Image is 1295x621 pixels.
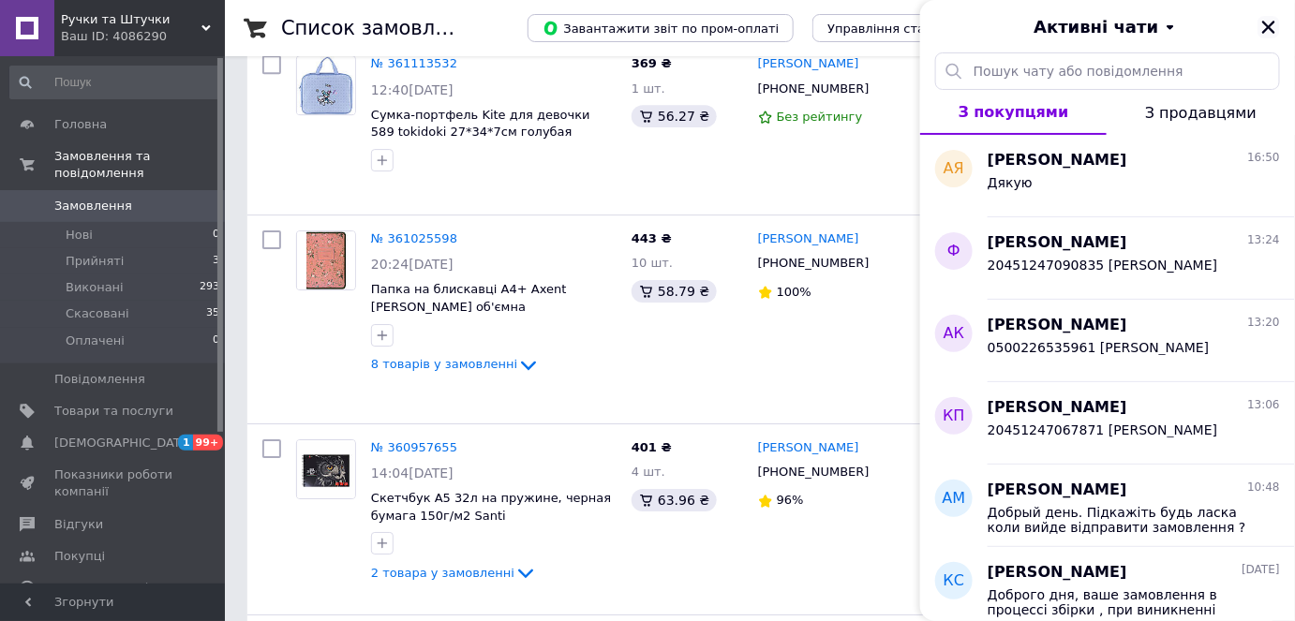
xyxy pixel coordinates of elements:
[944,158,964,180] span: АЯ
[178,435,193,451] span: 1
[543,20,779,37] span: Завантажити звіт по пром-оплаті
[371,257,454,272] span: 20:24[DATE]
[920,90,1107,135] button: З покупцями
[371,108,590,140] span: Сумка-портфель Kite для девочки 589 tokidoki 27*34*7см голубая
[1242,562,1280,578] span: [DATE]
[371,282,567,314] a: Папка на блискавці A4+ Axent [PERSON_NAME] об'ємна
[920,382,1295,465] button: КП[PERSON_NAME]13:0620451247067871 [PERSON_NAME]
[9,66,221,99] input: Пошук
[61,28,225,45] div: Ваш ID: 4086290
[632,465,665,479] span: 4 шт.
[54,435,193,451] span: [DEMOGRAPHIC_DATA]
[66,253,124,270] span: Прийняті
[296,55,356,115] a: Фото товару
[754,460,873,484] div: [PHONE_NUMBER]
[371,566,537,580] a: 2 товара у замовленні
[812,14,986,42] button: Управління статусами
[371,466,454,481] span: 14:04[DATE]
[1034,15,1158,39] span: Активні чати
[371,231,457,245] a: № 361025598
[371,82,454,97] span: 12:40[DATE]
[988,422,1217,437] span: 20451247067871 [PERSON_NAME]
[632,256,673,270] span: 10 шт.
[920,135,1295,217] button: АЯ[PERSON_NAME]16:50Дякую
[632,489,717,511] div: 63.96 ₴
[281,17,471,39] h1: Список замовлень
[61,11,201,28] span: Ручки та Штучки
[988,232,1127,254] span: [PERSON_NAME]
[632,105,717,127] div: 56.27 ₴
[988,505,1254,535] span: Добрый день. Підкажіть будь ласка коли вийде відправити замовлення ?
[297,440,355,498] img: Фото товару
[54,580,156,597] span: Каталог ProSale
[1247,480,1280,495] span: 10:48
[371,440,457,454] a: № 360957655
[988,587,1254,617] span: Доброго дня, ваше замовлення в процессі збірки , при виникненні питання менеджер з вами звяжеться
[754,77,873,101] div: [PHONE_NUMBER]
[66,279,124,296] span: Виконані
[193,435,224,451] span: 99+
[297,56,355,114] img: Фото товару
[54,466,173,500] span: Показники роботи компанії
[1247,397,1280,413] span: 13:06
[632,280,717,303] div: 58.79 ₴
[54,548,105,565] span: Покупці
[988,480,1127,501] span: [PERSON_NAME]
[1107,90,1295,135] button: З продавцями
[988,258,1217,273] span: 20451247090835 [PERSON_NAME]
[54,116,107,133] span: Головна
[1247,315,1280,331] span: 13:20
[213,333,219,349] span: 0
[943,406,964,427] span: КП
[371,56,457,70] a: № 361113532
[66,305,129,322] span: Скасовані
[988,562,1127,584] span: [PERSON_NAME]
[632,56,672,70] span: 369 ₴
[297,231,355,289] img: Фото товару
[632,231,672,245] span: 443 ₴
[371,357,540,371] a: 8 товарів у замовленні
[66,333,125,349] span: Оплачені
[959,103,1069,121] span: З покупцями
[777,285,811,299] span: 100%
[632,81,665,96] span: 1 шт.
[1145,104,1257,122] span: З продавцями
[777,493,804,507] span: 96%
[944,323,964,345] span: АК
[296,230,356,290] a: Фото товару
[213,227,219,244] span: 0
[1247,232,1280,248] span: 13:24
[371,491,611,523] a: Скетчбук А5 32л на пружине, черная бумага 150г/м2 Santi
[827,22,971,36] span: Управління статусами
[206,305,219,322] span: 35
[920,300,1295,382] button: АК[PERSON_NAME]13:200500226535961 [PERSON_NAME]
[944,570,965,592] span: КС
[632,440,672,454] span: 401 ₴
[920,217,1295,300] button: Ф[PERSON_NAME]13:2420451247090835 [PERSON_NAME]
[371,357,517,371] span: 8 товарів у замовленні
[371,566,514,580] span: 2 товара у замовленні
[973,15,1243,39] button: Активні чати
[920,465,1295,547] button: АМ[PERSON_NAME]10:48Добрый день. Підкажіть будь ласка коли вийде відправити замовлення ?
[988,150,1127,171] span: [PERSON_NAME]
[988,315,1127,336] span: [PERSON_NAME]
[200,279,219,296] span: 293
[1247,150,1280,166] span: 16:50
[54,371,145,388] span: Повідомлення
[988,397,1127,419] span: [PERSON_NAME]
[758,55,859,73] a: [PERSON_NAME]
[758,230,859,248] a: [PERSON_NAME]
[935,52,1280,90] input: Пошук чату або повідомлення
[54,148,225,182] span: Замовлення та повідомлення
[988,175,1033,190] span: Дякую
[66,227,93,244] span: Нові
[1258,16,1280,38] button: Закрити
[988,340,1210,355] span: 0500226535961 [PERSON_NAME]
[943,488,966,510] span: АМ
[54,198,132,214] span: Замовлення
[296,439,356,499] a: Фото товару
[754,251,873,275] div: [PHONE_NUMBER]
[777,110,863,124] span: Без рейтингу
